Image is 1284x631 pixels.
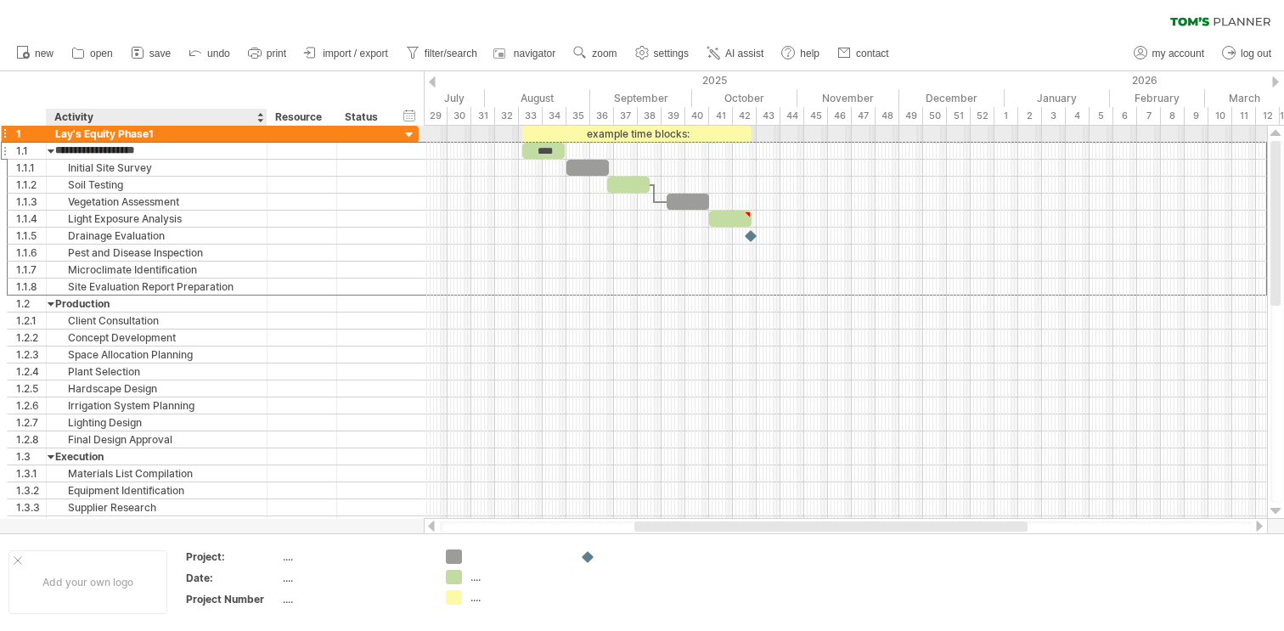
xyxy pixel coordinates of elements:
[1018,107,1042,125] div: 2
[16,194,46,210] div: 1.1.3
[1161,107,1185,125] div: 8
[709,107,733,125] div: 41
[448,107,471,125] div: 30
[876,107,899,125] div: 48
[733,107,757,125] div: 42
[16,160,46,176] div: 1.1.1
[828,107,852,125] div: 46
[149,48,171,59] span: save
[55,160,258,176] div: Initial Site Survey
[16,397,46,414] div: 1.2.6
[757,107,780,125] div: 43
[1241,48,1271,59] span: log out
[1208,107,1232,125] div: 10
[55,465,258,482] div: Materials List Compilation
[55,262,258,278] div: Microclimate Identification
[566,107,590,125] div: 35
[55,211,258,227] div: Light Exposure Analysis
[55,296,258,312] div: Production
[54,109,257,126] div: Activity
[186,549,279,564] div: Project:
[186,571,279,585] div: Date:
[16,262,46,278] div: 1.1.7
[1256,107,1280,125] div: 12
[55,431,258,448] div: Final Design Approval
[90,48,113,59] span: open
[654,48,689,59] span: settings
[16,431,46,448] div: 1.2.8
[1042,107,1066,125] div: 3
[522,126,752,142] div: example time blocks:
[244,42,291,65] a: print
[16,363,46,380] div: 1.2.4
[207,48,230,59] span: undo
[16,380,46,397] div: 1.2.5
[899,89,1005,107] div: December 2025
[16,211,46,227] div: 1.1.4
[1005,89,1110,107] div: January 2026
[275,109,327,126] div: Resource
[16,330,46,346] div: 1.2.2
[833,42,894,65] a: contact
[12,42,59,65] a: new
[186,592,279,606] div: Project Number
[471,107,495,125] div: 31
[55,380,258,397] div: Hardscape Design
[16,414,46,431] div: 1.2.7
[16,228,46,244] div: 1.1.5
[16,177,46,193] div: 1.1.2
[1232,107,1256,125] div: 11
[899,107,923,125] div: 49
[283,571,425,585] div: ....
[55,346,258,363] div: Space Allocation Planning
[923,107,947,125] div: 50
[55,194,258,210] div: Vegetation Assessment
[1066,107,1090,125] div: 4
[947,107,971,125] div: 51
[470,570,563,584] div: ....
[425,48,477,59] span: filter/search
[590,107,614,125] div: 36
[590,89,692,107] div: September 2025
[1137,107,1161,125] div: 7
[1152,48,1204,59] span: my account
[55,363,258,380] div: Plant Selection
[16,482,46,499] div: 1.3.2
[569,42,622,65] a: zoom
[16,465,46,482] div: 1.3.1
[55,499,258,516] div: Supplier Research
[380,89,485,107] div: July 2025
[519,107,543,125] div: 33
[631,42,694,65] a: settings
[16,448,46,465] div: 1.3
[514,48,555,59] span: navigator
[402,42,482,65] a: filter/search
[971,107,994,125] div: 52
[55,414,258,431] div: Lighting Design
[725,48,763,59] span: AI assist
[638,107,662,125] div: 38
[345,109,382,126] div: Status
[16,499,46,516] div: 1.3.3
[852,107,876,125] div: 47
[55,228,258,244] div: Drainage Evaluation
[283,549,425,564] div: ....
[543,107,566,125] div: 34
[692,89,797,107] div: October 2025
[267,48,286,59] span: print
[55,177,258,193] div: Soil Testing
[283,592,425,606] div: ....
[16,126,46,142] div: 1
[16,516,46,532] div: 1.3.4
[994,107,1018,125] div: 1
[491,42,560,65] a: navigator
[55,279,258,295] div: Site Evaluation Report Preparation
[8,550,167,614] div: Add your own logo
[662,107,685,125] div: 39
[16,313,46,329] div: 1.2.1
[55,245,258,261] div: Pest and Disease Inspection
[16,279,46,295] div: 1.1.8
[67,42,118,65] a: open
[55,126,258,142] div: Lay's Equity Phase1
[495,107,519,125] div: 32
